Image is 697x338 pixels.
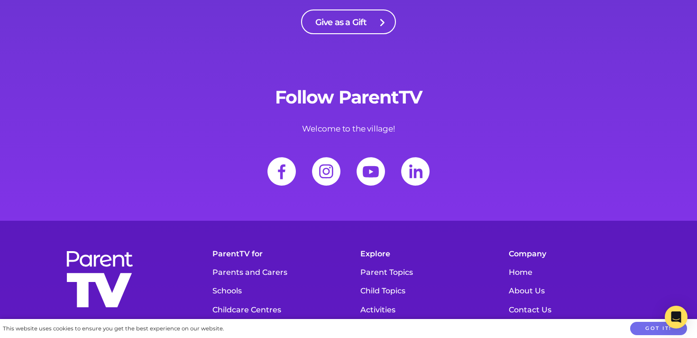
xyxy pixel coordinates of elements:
img: svg+xml;base64,PHN2ZyBoZWlnaHQ9IjgwIiB2aWV3Qm94PSIwIDAgODAgODAiIHdpZHRoPSI4MCIgeG1sbnM9Imh0dHA6Ly... [394,150,437,193]
a: About Us [504,282,638,300]
h2: Follow ParentTV [59,86,638,108]
a: Instagram [305,150,348,193]
div: Open Intercom Messenger [665,306,688,329]
a: Facebook [260,150,303,193]
h5: Company [504,244,638,263]
button: Got it! [630,322,687,336]
h5: ParentTV for [208,244,342,263]
a: Give as a Gift [301,9,396,34]
a: Schools [208,282,342,300]
a: LinkedIn [394,150,437,193]
a: Activities [356,300,490,319]
a: Childcare Centres [208,300,342,319]
a: Home [504,263,638,282]
img: svg+xml;base64,PHN2ZyBoZWlnaHQ9IjgwIiB2aWV3Qm94PSIwIDAgODAuMDAxIDgwIiB3aWR0aD0iODAuMDAxIiB4bWxucz... [349,150,392,193]
a: Parent Topics [356,263,490,282]
a: Youtube [349,150,392,193]
a: Child Topics [356,282,490,300]
div: This website uses cookies to ensure you get the best experience on our website. [3,324,224,334]
img: social-icon-ig.b812365.svg [305,150,348,193]
h5: Explore [356,244,490,263]
img: svg+xml;base64,PHN2ZyB4bWxucz0iaHR0cDovL3d3dy53My5vcmcvMjAwMC9zdmciIHdpZHRoPSI4MC4wMDEiIGhlaWdodD... [260,150,303,193]
img: parenttv-logo-stacked-white.f9d0032.svg [64,249,135,310]
a: Parents and Carers [208,263,342,282]
p: Welcome to the village! [59,122,638,136]
a: Contact Us [504,300,638,319]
